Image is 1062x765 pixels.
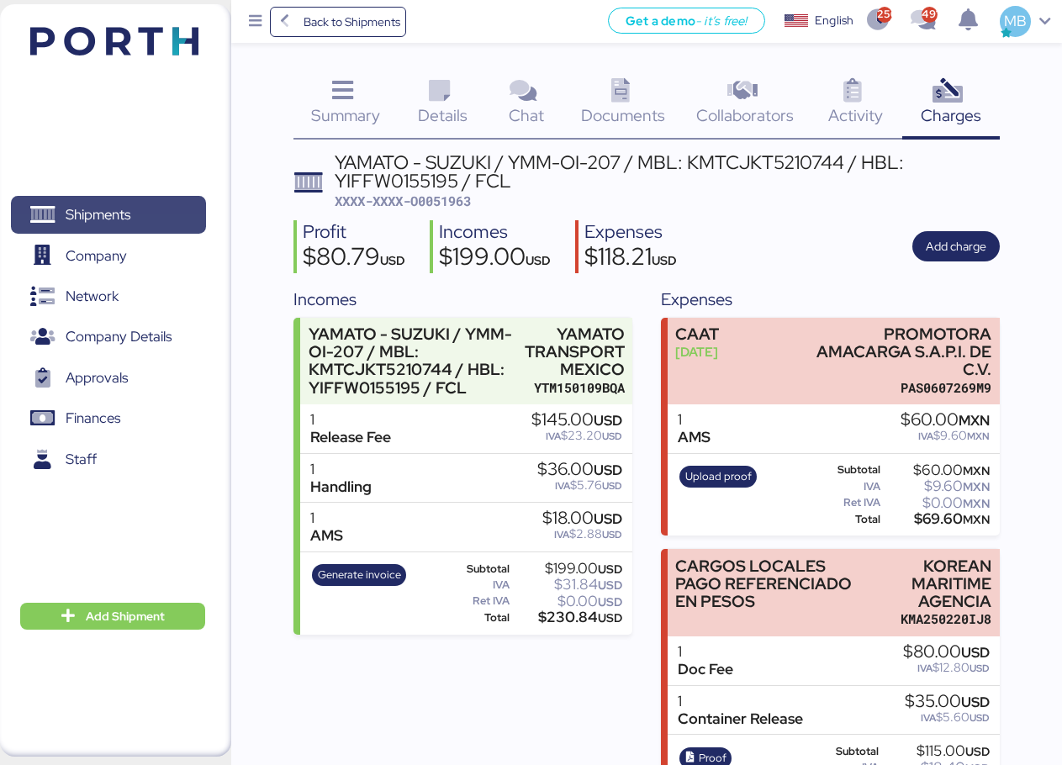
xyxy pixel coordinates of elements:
div: $0.00 [884,497,990,509]
div: $60.00 [884,464,990,477]
a: Company [11,236,206,275]
a: Network [11,277,206,316]
button: Add charge [912,231,1000,261]
span: XXXX-XXXX-O0051963 [335,193,471,209]
a: Shipments [11,196,206,235]
div: Total [808,514,880,525]
div: KMA250220IJ8 [882,610,991,628]
a: Company Details [11,318,206,356]
button: Upload proof [679,466,757,488]
span: Documents [581,104,665,126]
span: IVA [917,662,933,675]
span: USD [526,252,551,268]
div: YTM150109BQA [525,379,625,397]
span: USD [594,509,622,528]
div: $145.00 [531,411,622,430]
div: $80.79 [303,245,405,273]
span: USD [594,461,622,479]
div: Ret IVA [808,497,880,509]
div: PROMOTORA AMACARGA S.A.P.I. DE C.V. [802,325,992,378]
span: USD [598,610,622,625]
span: IVA [554,528,569,541]
div: 1 [678,411,711,429]
div: [DATE] [675,343,719,361]
div: PAS0607269M9 [802,379,992,397]
div: IVA [441,579,510,591]
a: Staff [11,441,206,479]
span: MXN [963,479,990,494]
div: Expenses [584,220,677,245]
div: $115.00 [882,745,990,757]
span: MXN [963,512,990,527]
div: YAMATO TRANSPORT MEXICO [525,325,625,378]
span: Finances [66,406,120,430]
a: Back to Shipments [270,7,407,37]
div: $18.00 [542,509,622,528]
span: Company [66,244,127,268]
div: Total [441,612,510,624]
span: USD [970,662,990,675]
div: Incomes [439,220,551,245]
span: IVA [918,430,933,443]
span: USD [602,479,622,493]
span: USD [598,578,622,593]
span: Add charge [926,236,986,256]
span: USD [602,528,622,541]
span: Generate invoice [318,566,401,584]
span: MB [1004,10,1027,32]
div: CAAT [675,325,719,343]
div: English [815,12,853,29]
div: $199.00 [513,562,623,575]
button: Add Shipment [20,603,205,630]
span: Network [66,284,119,309]
div: Subtotal [808,464,880,476]
div: $118.21 [584,245,677,273]
span: USD [594,411,622,430]
div: $9.60 [884,480,990,493]
div: $5.60 [905,711,990,724]
span: Charges [921,104,981,126]
span: Staff [66,447,97,472]
span: IVA [546,430,561,443]
div: CARGOS LOCALES PAGO REFERENCIADO EN PESOS [675,557,874,610]
div: AMS [310,527,343,545]
div: $36.00 [537,461,622,479]
span: Activity [828,104,883,126]
span: USD [965,744,990,759]
span: Shipments [66,203,130,227]
div: $9.60 [901,430,990,442]
span: Approvals [66,366,128,390]
span: IVA [921,711,936,725]
span: USD [598,562,622,577]
span: Add Shipment [86,606,165,626]
div: Subtotal [441,563,510,575]
span: Back to Shipments [304,12,400,32]
span: MXN [967,430,990,443]
span: Summary [311,104,380,126]
span: MXN [959,411,990,430]
div: Profit [303,220,405,245]
span: MXN [963,463,990,478]
div: YAMATO - SUZUKI / YMM-OI-207 / MBL: KMTCJKT5210744 / HBL: YIFFW0155195 / FCL [309,325,516,397]
span: USD [961,693,990,711]
div: 1 [678,693,803,710]
div: 1 [678,643,733,661]
span: IVA [555,479,570,493]
div: 1 [310,509,343,527]
div: $5.76 [537,479,622,492]
div: $230.84 [513,611,623,624]
div: $0.00 [513,595,623,608]
div: $80.00 [903,643,990,662]
div: Incomes [293,287,632,312]
span: Details [418,104,468,126]
a: Finances [11,399,206,438]
span: Upload proof [685,467,752,486]
button: Generate invoice [312,564,406,586]
div: IVA [808,481,880,493]
span: Chat [509,104,544,126]
div: YAMATO - SUZUKI / YMM-OI-207 / MBL: KMTCJKT5210744 / HBL: YIFFW0155195 / FCL [335,153,1000,191]
div: 1 [310,411,391,429]
div: Expenses [661,287,1000,312]
div: $60.00 [901,411,990,430]
div: $69.60 [884,513,990,525]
